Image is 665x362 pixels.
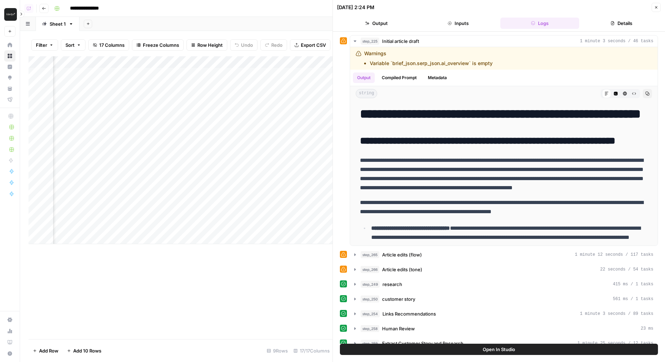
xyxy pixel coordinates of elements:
img: Klaviyo Logo [4,8,17,21]
span: 1 minute 3 seconds / 89 tasks [580,311,653,317]
button: 415 ms / 1 tasks [350,279,658,290]
button: 1 minute 25 seconds / 12 tasks [350,338,658,349]
button: 1 minute 3 seconds / 89 tasks [350,308,658,319]
span: step_225 [361,38,379,45]
button: 23 ms [350,323,658,334]
button: Compiled Prompt [378,72,421,83]
span: Freeze Columns [143,42,179,49]
button: Details [582,18,661,29]
span: step_249 [361,281,380,288]
button: Inputs [419,18,498,29]
button: Undo [230,39,258,51]
span: Initial article draft [382,38,419,45]
span: Filter [36,42,47,49]
span: Extract Customer Story and Research [382,340,463,347]
div: 17/17 Columns [291,345,332,356]
div: 9 Rows [264,345,291,356]
span: step_265 [361,251,379,258]
a: Usage [4,325,15,337]
button: Logs [500,18,579,29]
span: 1 minute 12 seconds / 117 tasks [575,252,653,258]
a: Sheet 1 [36,17,80,31]
span: 1 minute 3 seconds / 46 tasks [580,38,653,44]
button: Open In Studio [340,344,658,355]
button: Output [353,72,375,83]
a: Browse [4,50,15,62]
button: Add 10 Rows [63,345,106,356]
a: Flightpath [4,94,15,105]
span: Article edits (flow) [382,251,422,258]
a: Opportunities [4,72,15,83]
span: Article edits (tone) [382,266,422,273]
div: Warnings [364,50,493,67]
span: 17 Columns [99,42,125,49]
a: Insights [4,61,15,72]
button: 1 minute 12 seconds / 117 tasks [350,249,658,260]
button: Freeze Columns [132,39,184,51]
button: Metadata [424,72,451,83]
span: 561 ms / 1 tasks [613,296,653,302]
span: Redo [271,42,283,49]
button: Add Row [28,345,63,356]
span: 415 ms / 1 tasks [613,281,653,287]
span: step_266 [361,266,379,273]
span: customer story [382,296,415,303]
button: 17 Columns [88,39,129,51]
span: step_258 [361,325,379,332]
span: 22 seconds / 54 tasks [600,266,653,273]
span: step_259 [361,340,379,347]
span: Sort [65,42,75,49]
button: Help + Support [4,348,15,359]
button: Redo [260,39,287,51]
span: Add Row [39,347,58,354]
a: Settings [4,314,15,325]
span: 23 ms [641,325,653,332]
span: Open In Studio [483,346,515,353]
button: 561 ms / 1 tasks [350,293,658,305]
button: Export CSV [290,39,330,51]
button: 22 seconds / 54 tasks [350,264,658,275]
a: Learning Hub [4,337,15,348]
span: Undo [241,42,253,49]
span: 1 minute 25 seconds / 12 tasks [577,340,653,347]
button: Row Height [186,39,227,51]
span: step_254 [361,310,380,317]
div: [DATE] 2:24 PM [337,4,374,11]
div: Sheet 1 [50,20,66,27]
span: Row Height [197,42,223,49]
a: Your Data [4,83,15,94]
li: Variable `brief_json.serp_json.ai_overview` is empty [370,60,493,67]
span: string [356,89,377,98]
span: Add 10 Rows [73,347,101,354]
a: Home [4,39,15,51]
button: Sort [61,39,85,51]
button: Workspace: Klaviyo [4,6,15,23]
span: step_250 [361,296,379,303]
span: Human Review [382,325,415,332]
span: Links Recommendations [382,310,436,317]
button: Filter [31,39,58,51]
span: Export CSV [301,42,326,49]
button: 1 minute 3 seconds / 46 tasks [350,36,658,47]
button: Output [337,18,416,29]
span: research [382,281,402,288]
div: 1 minute 3 seconds / 46 tasks [350,47,658,246]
